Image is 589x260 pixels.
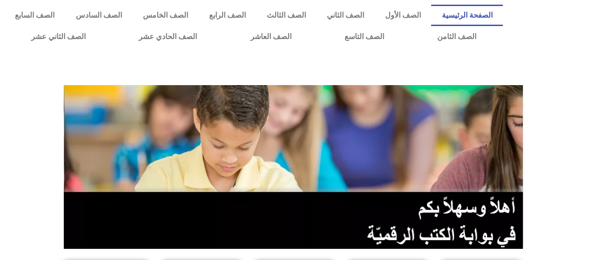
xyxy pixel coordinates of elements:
a: الصف السادس [65,5,132,26]
a: الصف الثاني [316,5,374,26]
a: الصف الثالث [256,5,316,26]
a: الصف الأول [374,5,431,26]
a: الصفحة الرئيسية [431,5,503,26]
a: الصف الخامس [132,5,198,26]
a: الصف الحادي عشر [112,26,223,47]
a: الصف الرابع [198,5,256,26]
a: الصف التاسع [318,26,411,47]
a: الصف الثامن [411,26,503,47]
a: الصف الثاني عشر [5,26,112,47]
a: الصف العاشر [224,26,318,47]
a: الصف السابع [5,5,65,26]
